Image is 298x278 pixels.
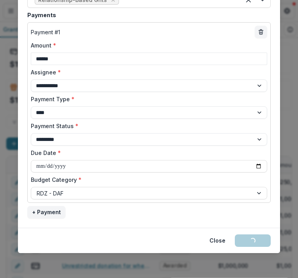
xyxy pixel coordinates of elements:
[27,206,66,218] button: + Payment
[31,68,263,76] label: Assignee
[31,41,263,49] label: Amount
[31,95,263,103] label: Payment Type
[31,28,60,36] p: Payment # 1
[255,26,267,38] button: delete
[31,122,263,130] label: Payment Status
[205,234,230,247] button: Close
[31,176,263,184] label: Budget Category
[31,149,263,157] label: Due Date
[27,11,266,19] label: Payments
